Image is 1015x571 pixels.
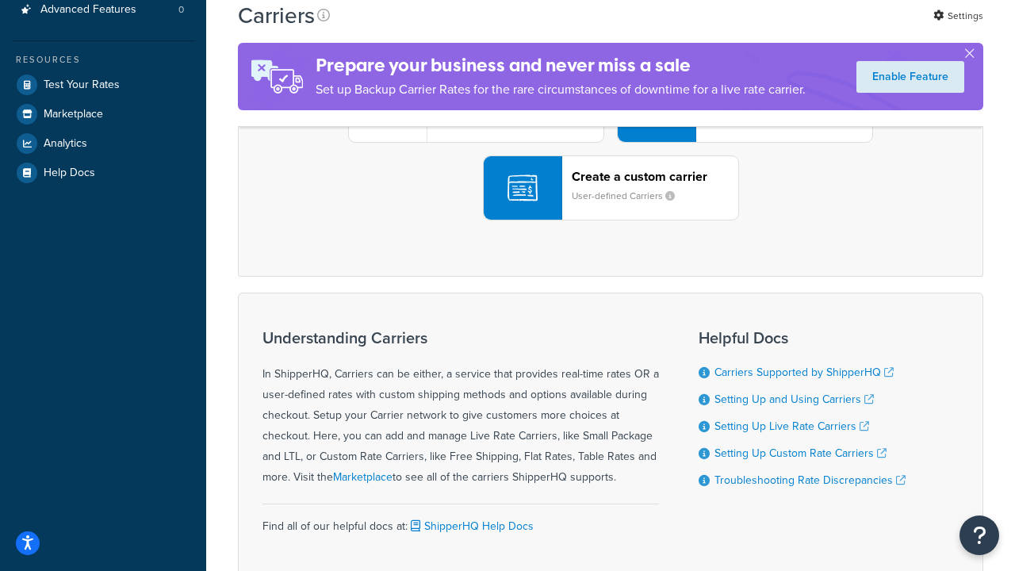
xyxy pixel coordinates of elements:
button: Create a custom carrierUser-defined Carriers [483,155,739,220]
span: Advanced Features [40,3,136,17]
a: Help Docs [12,159,194,187]
h3: Helpful Docs [699,329,906,347]
span: Marketplace [44,108,103,121]
a: Setting Up Custom Rate Carriers [714,445,887,462]
a: Setting Up Live Rate Carriers [714,418,869,435]
small: User-defined Carriers [572,189,688,203]
span: Analytics [44,137,87,151]
a: Marketplace [12,100,194,128]
a: Analytics [12,129,194,158]
span: Help Docs [44,167,95,180]
a: Troubleshooting Rate Discrepancies [714,472,906,489]
a: Carriers Supported by ShipperHQ [714,364,894,381]
h4: Prepare your business and never miss a sale [316,52,806,79]
div: Find all of our helpful docs at: [262,504,659,537]
h3: Understanding Carriers [262,329,659,347]
header: Create a custom carrier [572,169,738,184]
a: Settings [933,5,983,27]
p: Set up Backup Carrier Rates for the rare circumstances of downtime for a live rate carrier. [316,79,806,101]
span: Test Your Rates [44,79,120,92]
div: In ShipperHQ, Carriers can be either, a service that provides real-time rates OR a user-defined r... [262,329,659,488]
span: 0 [178,3,184,17]
a: Enable Feature [856,61,964,93]
img: icon-carrier-custom-c93b8a24.svg [507,173,538,203]
a: Marketplace [333,469,393,485]
button: Open Resource Center [959,515,999,555]
a: Setting Up and Using Carriers [714,391,874,408]
a: ShipperHQ Help Docs [408,518,534,535]
a: Test Your Rates [12,71,194,99]
div: Resources [12,53,194,67]
img: ad-rules-rateshop-fe6ec290ccb7230408bd80ed9643f0289d75e0ffd9eb532fc0e269fcd187b520.png [238,43,316,110]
